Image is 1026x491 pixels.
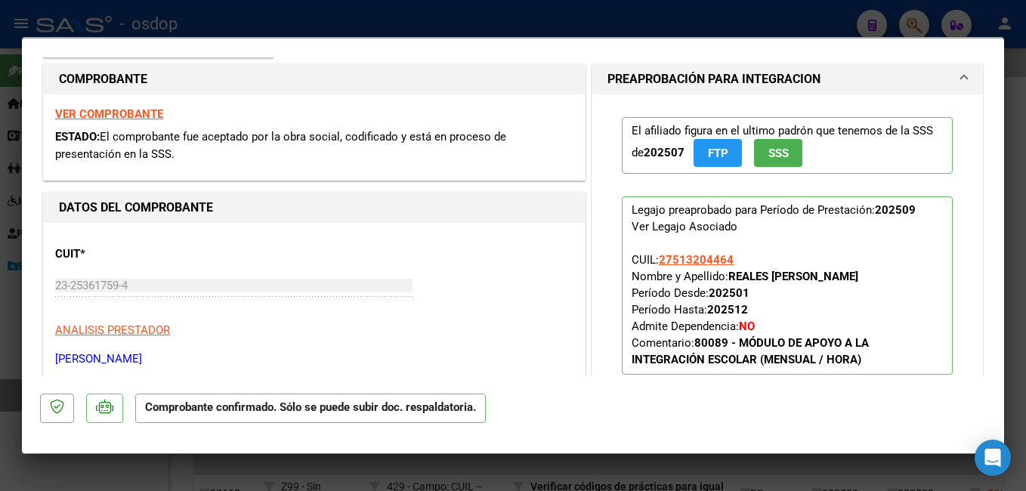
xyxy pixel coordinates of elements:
span: CUIL: Nombre y Apellido: Período Desde: Período Hasta: Admite Dependencia: [632,253,869,366]
strong: 202512 [707,303,748,317]
button: FTP [694,139,742,167]
strong: COMPROBANTE [59,72,147,86]
div: Ver Legajo Asociado [632,218,737,235]
p: El afiliado figura en el ultimo padrón que tenemos de la SSS de [622,117,953,174]
strong: REALES [PERSON_NAME] [728,270,858,283]
span: ANALISIS PRESTADOR [55,323,170,337]
strong: DATOS DEL COMPROBANTE [59,200,213,215]
p: Comprobante confirmado. Sólo se puede subir doc. respaldatoria. [135,394,486,423]
p: Legajo preaprobado para Período de Prestación: [622,196,953,375]
h1: PREAPROBACIÓN PARA INTEGRACION [607,70,820,88]
span: 27513204464 [659,253,734,267]
p: [PERSON_NAME] [55,350,573,368]
strong: 202509 [875,203,916,217]
span: FTP [708,147,728,160]
strong: NO [739,320,755,333]
span: Comentario: [632,336,869,366]
div: Open Intercom Messenger [975,440,1011,476]
span: ESTADO: [55,130,100,144]
strong: 202501 [709,286,749,300]
strong: 202507 [644,146,685,159]
mat-expansion-panel-header: PREAPROBACIÓN PARA INTEGRACION [592,64,982,94]
span: SSS [768,147,789,160]
button: SSS [754,139,802,167]
span: El comprobante fue aceptado por la obra social, codificado y está en proceso de presentación en l... [55,130,506,161]
p: CUIT [55,246,211,263]
a: VER COMPROBANTE [55,107,163,121]
strong: 80089 - MÓDULO DE APOYO A LA INTEGRACIÓN ESCOLAR (MENSUAL / HORA) [632,336,869,366]
div: PREAPROBACIÓN PARA INTEGRACION [592,94,982,409]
